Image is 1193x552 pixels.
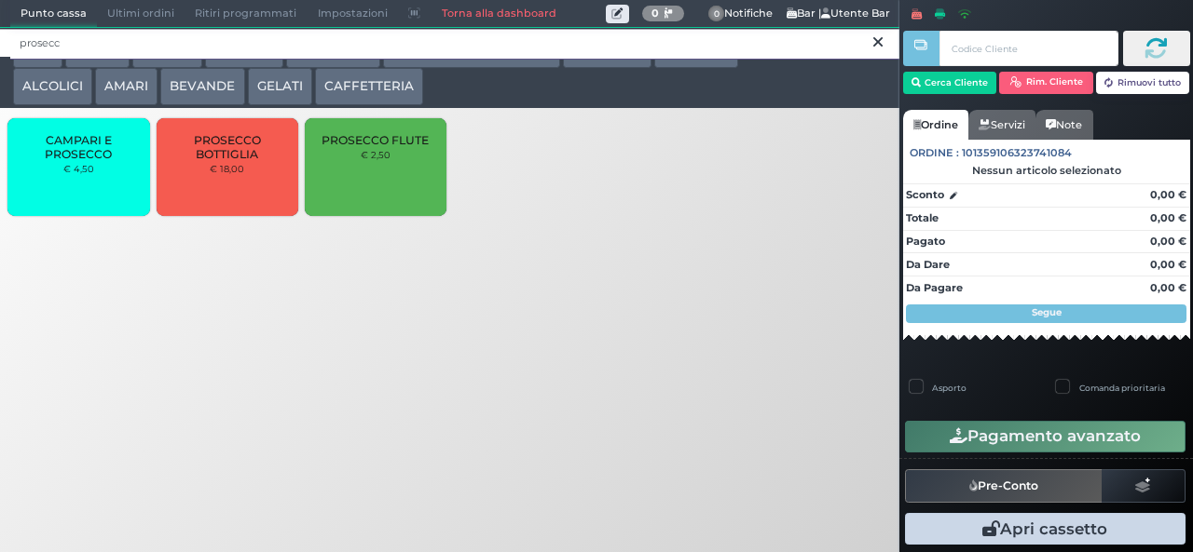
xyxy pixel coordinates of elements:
strong: 0,00 € [1150,281,1186,294]
strong: Da Dare [906,258,950,271]
button: Rimuovi tutto [1096,72,1190,94]
button: ALCOLICI [13,68,92,105]
span: 0 [708,6,725,22]
strong: Totale [906,211,939,224]
button: Cerca Cliente [903,72,997,94]
strong: Pagato [906,235,945,248]
a: Note [1035,110,1092,140]
small: € 18,00 [210,163,244,174]
input: Ricerca articolo [10,28,899,61]
button: GELATI [248,68,312,105]
strong: 0,00 € [1150,235,1186,248]
button: Rim. Cliente [999,72,1093,94]
span: Ordine : [910,145,959,161]
span: Ritiri programmati [185,1,307,27]
a: Torna alla dashboard [431,1,566,27]
a: Servizi [968,110,1035,140]
span: 101359106323741084 [962,145,1072,161]
span: Ultimi ordini [97,1,185,27]
button: Pre-Conto [905,469,1103,503]
span: PROSECCO BOTTIGLIA [171,133,282,161]
a: Ordine [903,110,968,140]
strong: Da Pagare [906,281,963,294]
strong: Segue [1032,306,1062,318]
input: Codice Cliente [939,31,1118,66]
label: Comanda prioritaria [1079,382,1165,394]
button: BEVANDE [160,68,244,105]
button: Pagamento avanzato [905,421,1186,452]
span: CAMPARI E PROSECCO [23,133,134,161]
button: AMARI [95,68,158,105]
div: Nessun articolo selezionato [903,164,1190,177]
strong: Sconto [906,187,944,203]
button: Apri cassetto [905,513,1186,545]
span: Punto cassa [10,1,97,27]
span: Impostazioni [308,1,398,27]
small: € 2,50 [361,149,391,160]
span: PROSECCO FLUTE [322,133,429,147]
small: € 4,50 [63,163,94,174]
button: CAFFETTERIA [315,68,423,105]
strong: 0,00 € [1150,211,1186,224]
b: 0 [651,7,659,20]
label: Asporto [932,382,967,394]
strong: 0,00 € [1150,258,1186,271]
strong: 0,00 € [1150,188,1186,201]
